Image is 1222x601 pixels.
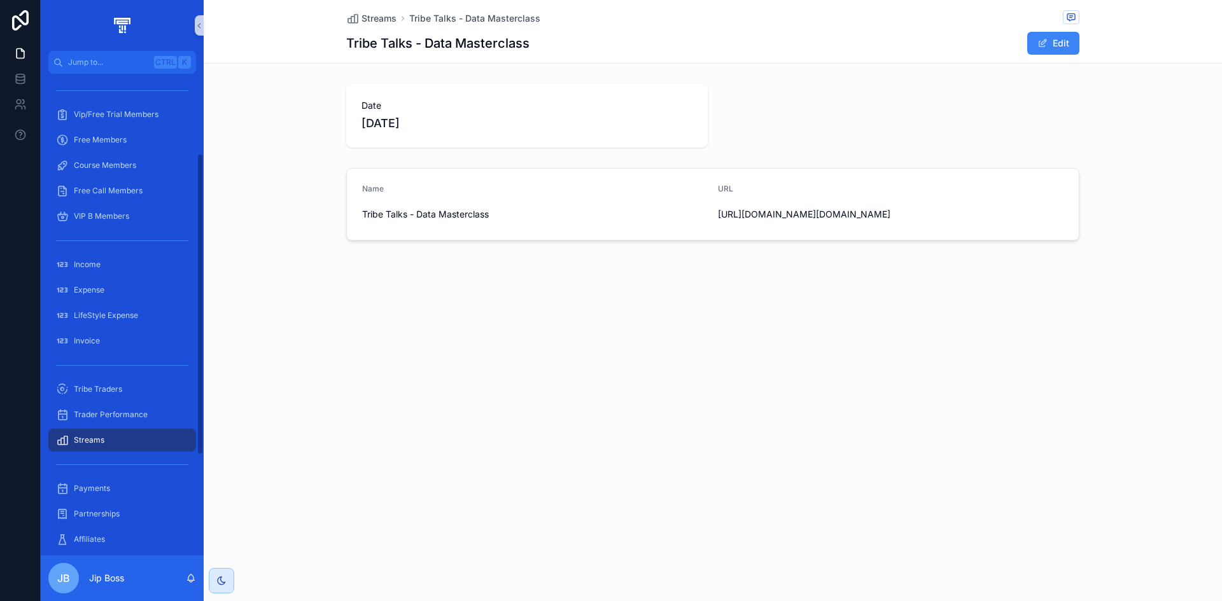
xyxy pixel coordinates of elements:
[346,12,397,25] a: Streams
[48,51,196,74] button: Jump to...CtrlK
[74,410,148,420] span: Trader Performance
[68,57,149,67] span: Jump to...
[48,429,196,452] a: Streams
[48,502,196,525] a: Partnerships
[48,179,196,202] a: Free Call Members
[74,285,104,295] span: Expense
[111,15,132,36] img: App logo
[362,184,384,193] span: Name
[718,208,1064,221] span: [URL][DOMAIN_NAME][DOMAIN_NAME]
[1027,32,1079,55] button: Edit
[74,109,158,120] span: Vip/Free Trial Members
[718,184,733,193] span: URL
[48,253,196,276] a: Income
[48,528,196,551] a: Affiliates
[74,186,143,196] span: Free Call Members
[362,208,708,221] span: Tribe Talks - Data Masterclass
[154,56,177,69] span: Ctrl
[48,329,196,352] a: Invoice
[48,279,196,301] a: Expense
[74,259,101,270] span: Income
[48,378,196,401] a: Tribe Traders
[48,477,196,500] a: Payments
[48,205,196,228] a: VIP B Members
[48,403,196,426] a: Trader Performance
[362,12,397,25] span: Streams
[74,160,136,170] span: Course Members
[74,310,138,321] span: LifeStyle Expense
[48,154,196,177] a: Course Members
[74,483,110,494] span: Payments
[179,57,190,67] span: K
[362,99,692,112] span: Date
[74,336,100,346] span: Invoice
[48,304,196,327] a: LifeStyle Expense
[362,114,692,132] span: [DATE]
[74,534,105,544] span: Affiliates
[48,128,196,151] a: Free Members
[41,74,204,555] div: scrollable content
[409,12,540,25] a: Tribe Talks - Data Masterclass
[74,135,127,145] span: Free Members
[57,570,70,586] span: JB
[74,211,129,221] span: VIP B Members
[89,572,124,584] p: Jip Boss
[48,103,196,126] a: Vip/Free Trial Members
[346,34,530,52] h1: Tribe Talks - Data Masterclass
[74,435,104,445] span: Streams
[74,509,120,519] span: Partnerships
[74,384,122,394] span: Tribe Traders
